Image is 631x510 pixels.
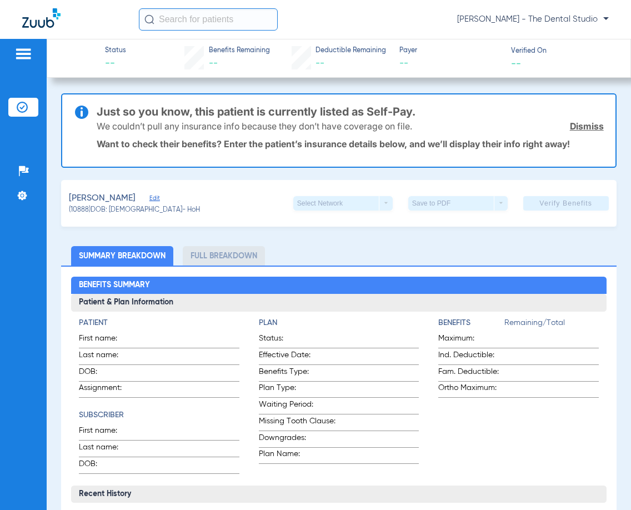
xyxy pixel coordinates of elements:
span: [PERSON_NAME] [69,192,136,206]
span: Last name: [79,442,133,457]
span: Ortho Maximum: [438,382,504,397]
iframe: Chat Widget [575,457,631,510]
h4: Benefits [438,317,504,329]
span: -- [399,57,501,71]
span: Payer [399,46,501,56]
img: hamburger-icon [14,47,32,61]
span: DOB: [79,458,133,473]
a: Dismiss [570,121,604,132]
span: Downgrades: [259,432,340,447]
span: Status [105,46,126,56]
span: Plan Type: [259,382,340,397]
span: Ind. Deductible: [438,349,504,364]
span: Waiting Period: [259,399,340,414]
h3: Recent History [71,486,607,503]
img: Search Icon [144,14,154,24]
li: Full Breakdown [183,246,265,266]
span: Remaining/Total [504,317,599,333]
span: Fam. Deductible: [438,366,504,381]
span: Effective Date: [259,349,340,364]
span: Status: [259,333,340,348]
span: Verified On [511,47,613,57]
p: Want to check their benefits? Enter the patient’s insurance details below, and we’ll display thei... [97,138,603,149]
li: Summary Breakdown [71,246,173,266]
span: -- [105,57,126,71]
p: We couldn’t pull any insurance info because they don’t have coverage on file. [97,121,412,132]
img: info-icon [75,106,88,119]
span: [PERSON_NAME] - The Dental Studio [457,14,609,25]
span: Last name: [79,349,133,364]
span: (10888) DOB: [DEMOGRAPHIC_DATA] - HoH [69,206,200,216]
span: Maximum: [438,333,504,348]
span: Plan Name: [259,448,340,463]
input: Search for patients [139,8,278,31]
span: First name: [79,425,133,440]
span: Deductible Remaining [315,46,386,56]
app-breakdown-title: Benefits [438,317,504,333]
img: Zuub Logo [22,8,61,28]
h3: Patient & Plan Information [71,294,607,312]
span: Edit [149,194,159,205]
span: -- [209,59,218,68]
span: -- [315,59,324,68]
h3: Just so you know, this patient is currently listed as Self-Pay. [97,106,603,117]
h4: Patient [79,317,239,329]
h4: Subscriber [79,409,239,421]
span: Benefits Type: [259,366,340,381]
span: First name: [79,333,133,348]
span: Missing Tooth Clause: [259,416,340,431]
span: DOB: [79,366,133,381]
h4: Plan [259,317,419,329]
span: Benefits Remaining [209,46,270,56]
span: Assignment: [79,382,133,397]
h2: Benefits Summary [71,277,607,294]
span: -- [511,57,521,69]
